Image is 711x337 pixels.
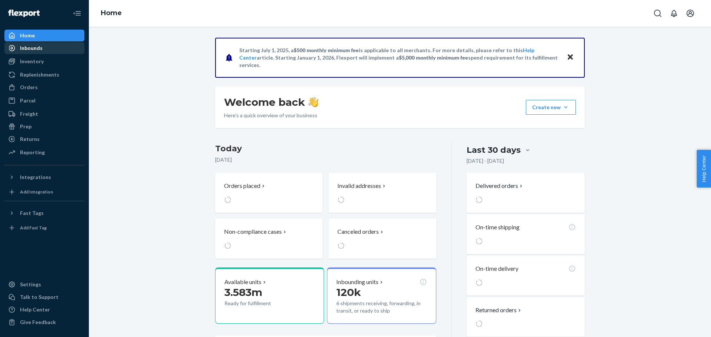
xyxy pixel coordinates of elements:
span: 120k [336,286,361,299]
span: $5,000 monthly minimum fee [399,54,468,61]
div: Give Feedback [20,319,56,326]
a: Returns [4,133,84,145]
button: Returned orders [475,306,523,314]
p: On-time delivery [475,264,518,273]
div: Reporting [20,149,45,156]
button: Open account menu [683,6,698,21]
p: Canceled orders [337,228,379,236]
div: Talk to Support [20,293,59,301]
button: Help Center [697,150,711,188]
a: Talk to Support [4,291,84,303]
a: Parcel [4,95,84,107]
div: Parcel [20,97,36,104]
button: Give Feedback [4,316,84,328]
div: Add Fast Tag [20,225,47,231]
div: Integrations [20,173,51,181]
span: $500 monthly minimum fee [294,47,359,53]
button: Create new [526,100,576,115]
div: Inbounds [20,44,43,52]
img: Flexport logo [8,10,40,17]
a: Orders [4,81,84,93]
p: Invalid addresses [337,182,381,190]
button: Non-compliance cases [215,219,323,259]
span: 3.583m [224,286,262,299]
p: Inbounding units [336,278,378,286]
button: Close [565,52,575,63]
p: [DATE] - [DATE] [467,157,504,165]
a: Inventory [4,55,84,67]
button: Close Navigation [70,6,84,21]
p: Here’s a quick overview of your business [224,112,318,119]
div: Orders [20,84,38,91]
div: Freight [20,110,38,118]
button: Open notifications [667,6,681,21]
button: Inbounding units120k6 shipments receiving, forwarding, in transit, or ready to ship [327,267,436,324]
a: Home [4,30,84,41]
a: Home [101,9,122,17]
button: Orders placed [215,173,323,213]
a: Add Integration [4,186,84,198]
button: Available units3.583mReady for fulfillment [215,267,324,324]
a: Inbounds [4,42,84,54]
a: Prep [4,121,84,132]
div: Replenishments [20,71,59,78]
button: Delivered orders [475,182,524,190]
p: Available units [224,278,261,286]
a: Replenishments [4,69,84,81]
h3: Today [215,143,436,155]
div: Add Integration [20,189,53,195]
a: Settings [4,279,84,290]
p: On-time shipping [475,223,520,232]
div: Prep [20,123,31,130]
div: Last 30 days [467,144,521,156]
p: Ready for fulfillment [224,300,293,307]
button: Canceled orders [328,219,436,259]
button: Fast Tags [4,207,84,219]
p: Orders placed [224,182,260,190]
p: Non-compliance cases [224,228,282,236]
img: hand-wave emoji [308,97,318,107]
p: Starting July 1, 2025, a is applicable to all merchants. For more details, please refer to this a... [239,47,560,69]
h1: Welcome back [224,95,318,109]
button: Integrations [4,171,84,183]
div: Inventory [20,58,44,65]
ol: breadcrumbs [95,3,128,24]
button: Invalid addresses [328,173,436,213]
a: Help Center [4,304,84,316]
a: Freight [4,108,84,120]
p: 6 shipments receiving, forwarding, in transit, or ready to ship [336,300,427,314]
p: [DATE] [215,156,436,164]
a: Reporting [4,146,84,158]
div: Help Center [20,306,50,313]
div: Fast Tags [20,209,44,217]
div: Home [20,32,35,39]
button: Open Search Box [650,6,665,21]
div: Returns [20,135,40,143]
a: Add Fast Tag [4,222,84,234]
div: Settings [20,281,41,288]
